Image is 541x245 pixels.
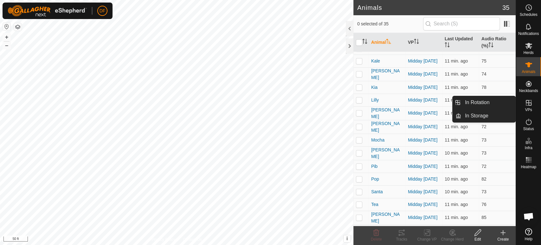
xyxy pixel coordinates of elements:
[518,32,539,36] span: Notifications
[344,235,351,242] button: i
[405,33,442,52] th: VP
[442,33,479,52] th: Last Updated
[389,236,414,242] div: Tracks
[371,58,380,64] span: Kale
[445,110,468,116] span: Sep 8, 2025, 8:03 AM
[461,96,515,109] a: In Rotation
[100,8,106,14] span: DF
[445,150,468,156] span: Sep 8, 2025, 8:03 AM
[408,137,437,142] a: Midday [DATE]
[408,58,437,63] a: Midday [DATE]
[371,107,403,120] span: [PERSON_NAME]
[445,202,468,207] span: Sep 8, 2025, 8:03 AM
[465,236,490,242] div: Edit
[408,97,437,103] a: Midday [DATE]
[445,164,468,169] span: Sep 8, 2025, 8:03 AM
[481,164,486,169] span: 72
[481,71,486,76] span: 74
[481,215,486,220] span: 85
[371,237,382,242] span: Delete
[522,70,535,74] span: Animals
[371,97,379,103] span: Lilly
[453,109,515,122] li: In Storage
[3,33,10,41] button: +
[465,99,489,106] span: In Rotation
[445,71,468,76] span: Sep 8, 2025, 8:02 AM
[525,237,532,241] span: Help
[414,40,419,45] p-sorticon: Activate to sort
[414,236,440,242] div: Change VP
[362,40,367,45] p-sorticon: Activate to sort
[481,137,486,142] span: 73
[465,112,488,120] span: In Storage
[371,68,403,81] span: [PERSON_NAME]
[357,21,423,27] span: 0 selected of 35
[3,23,10,30] button: Reset Map
[408,110,437,116] a: Midday [DATE]
[151,237,175,242] a: Privacy Policy
[346,236,348,241] span: i
[461,109,515,122] a: In Storage
[481,176,486,182] span: 82
[408,124,437,129] a: Midday [DATE]
[490,236,516,242] div: Create
[445,58,468,63] span: Sep 8, 2025, 8:02 AM
[371,201,378,208] span: Tea
[3,42,10,49] button: –
[371,225,403,238] span: [PERSON_NAME]
[371,120,403,134] span: [PERSON_NAME]
[357,4,502,11] h2: Animals
[453,96,515,109] li: In Rotation
[523,127,534,131] span: Status
[481,85,486,90] span: 78
[525,146,532,150] span: Infra
[386,40,391,45] p-sorticon: Activate to sort
[408,71,437,76] a: Midday [DATE]
[481,124,486,129] span: 72
[371,147,403,160] span: [PERSON_NAME]
[445,43,450,48] p-sorticon: Activate to sort
[408,202,437,207] a: Midday [DATE]
[481,58,486,63] span: 75
[423,17,500,30] input: Search (S)
[519,13,537,17] span: Schedules
[183,237,202,242] a: Contact Us
[445,85,468,90] span: Sep 8, 2025, 8:02 AM
[445,137,468,142] span: Sep 8, 2025, 8:02 AM
[369,33,405,52] th: Animal
[371,211,403,224] span: [PERSON_NAME]
[521,165,536,169] span: Heatmap
[502,3,509,12] span: 35
[408,215,437,220] a: Midday [DATE]
[371,84,377,91] span: Kia
[408,85,437,90] a: Midday [DATE]
[408,189,437,194] a: Midday [DATE]
[481,150,486,156] span: 73
[445,124,468,129] span: Sep 8, 2025, 8:02 AM
[525,108,532,112] span: VPs
[481,202,486,207] span: 76
[14,23,22,31] button: Map Layers
[440,236,465,242] div: Change Herd
[408,164,437,169] a: Midday [DATE]
[371,137,384,143] span: Mocha
[408,150,437,156] a: Midday [DATE]
[445,97,468,103] span: Sep 8, 2025, 8:02 AM
[479,33,516,52] th: Audio Ratio (%)
[408,176,437,182] a: Midday [DATE]
[519,207,538,226] div: Open chat
[445,189,468,194] span: Sep 8, 2025, 8:03 AM
[523,51,533,55] span: Herds
[445,215,468,220] span: Sep 8, 2025, 8:03 AM
[371,189,383,195] span: Santa
[445,176,468,182] span: Sep 8, 2025, 8:03 AM
[481,189,486,194] span: 73
[8,5,87,17] img: Gallagher Logo
[371,176,379,182] span: Pop
[519,89,538,93] span: Neckbands
[371,163,377,170] span: Pib
[516,226,541,243] a: Help
[488,43,493,48] p-sorticon: Activate to sort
